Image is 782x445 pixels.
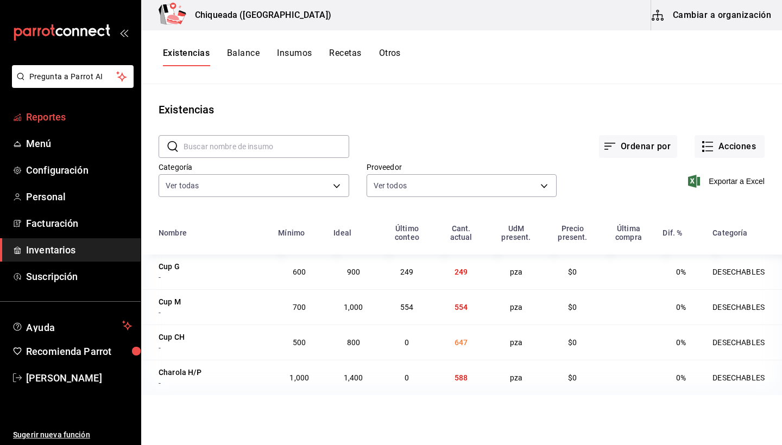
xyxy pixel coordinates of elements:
td: pza [488,325,545,360]
td: pza [488,360,545,395]
button: Otros [379,48,401,66]
div: Ideal [333,228,351,237]
span: 0% [676,303,686,311]
span: 249 [400,268,413,276]
div: - [159,342,265,353]
span: 1,400 [344,373,363,382]
td: pza [488,289,545,325]
div: Cant. actual [441,224,482,241]
div: Existencias [159,101,214,118]
span: 0% [676,268,686,276]
span: 600 [293,268,306,276]
input: Buscar nombre de insumo [184,136,349,157]
span: 1,000 [344,303,363,311]
button: Balance [227,48,260,66]
div: - [159,307,265,318]
div: UdM present. [495,224,538,241]
span: 0 [405,373,409,382]
a: Pregunta a Parrot AI [8,79,134,90]
td: pza [488,255,545,289]
span: $0 [568,338,577,347]
div: Cup G [159,261,180,272]
span: 900 [347,268,360,276]
button: Acciones [695,135,765,158]
td: DESECHABLES [706,360,782,395]
span: Menú [26,136,132,151]
span: Personal [26,189,132,204]
span: 500 [293,338,306,347]
button: Recetas [329,48,361,66]
span: Suscripción [26,269,132,284]
div: Nombre [159,228,187,237]
span: Ver todos [374,180,407,191]
span: 0% [676,338,686,347]
span: $0 [568,303,577,311]
span: Recomienda Parrot [26,344,132,359]
span: 0 [405,338,409,347]
div: Charola H/P [159,367,202,378]
div: navigation tabs [163,48,401,66]
div: Mínimo [278,228,305,237]
span: 647 [455,338,468,347]
td: DESECHABLES [706,255,782,289]
span: 1,000 [289,373,309,382]
label: Proveedor [367,163,557,171]
div: Última compra [607,224,649,241]
td: DESECHABLES [706,325,782,360]
span: [PERSON_NAME] [26,371,132,385]
label: Categoría [159,163,349,171]
button: Existencias [163,48,210,66]
button: Ordenar por [599,135,677,158]
span: 700 [293,303,306,311]
span: $0 [568,373,577,382]
span: $0 [568,268,577,276]
span: 0% [676,373,686,382]
h3: Chiqueada ([GEOGRAPHIC_DATA]) [186,9,331,22]
div: Dif. % [663,228,682,237]
span: 588 [455,373,468,382]
span: Ayuda [26,319,118,332]
span: Reportes [26,110,132,124]
button: Pregunta a Parrot AI [12,65,134,88]
div: Último conteo [386,224,427,241]
div: Cup CH [159,332,185,342]
span: Sugerir nueva función [13,429,132,441]
span: Ver todas [166,180,199,191]
button: Exportar a Excel [690,175,765,188]
span: Pregunta a Parrot AI [29,71,117,82]
button: open_drawer_menu [119,28,128,37]
button: Insumos [277,48,312,66]
div: Precio present. [551,224,594,241]
div: - [159,272,265,283]
div: Categoría [712,228,747,237]
span: Configuración [26,163,132,177]
span: Facturación [26,216,132,231]
td: DESECHABLES [706,289,782,325]
span: Inventarios [26,243,132,257]
span: 554 [455,303,468,311]
span: 800 [347,338,360,347]
div: - [159,378,265,389]
span: 554 [400,303,413,311]
span: 249 [455,268,468,276]
div: Cup M [159,296,181,307]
